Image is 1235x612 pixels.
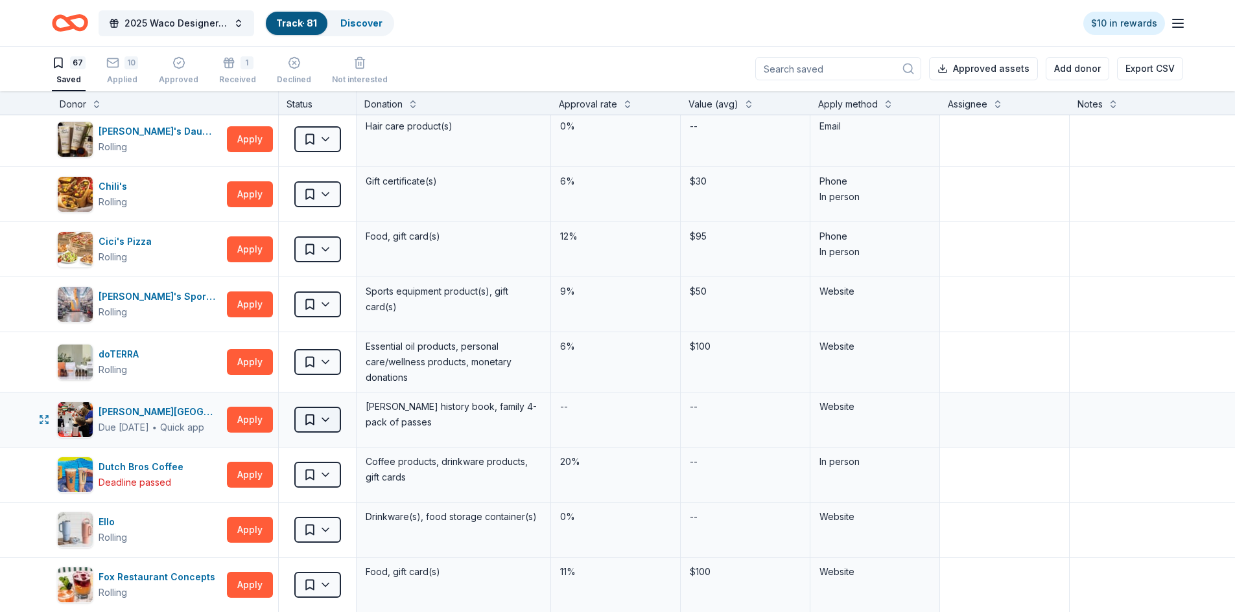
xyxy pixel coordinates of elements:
div: In person [819,189,930,205]
input: Search saved [755,57,921,80]
div: Assignee [948,96,987,112]
div: 6% [559,337,672,356]
a: $10 in rewards [1083,12,1165,35]
button: Image for ElloElloRolling [57,512,222,548]
div: Apply method [818,96,878,112]
div: $50 [688,282,802,300]
div: Rolling [99,139,127,155]
a: Discover [340,17,382,28]
img: Image for Ello [58,512,93,547]
div: 12% [559,227,672,245]
img: Image for doTERRA [58,345,93,380]
div: $95 [688,227,802,245]
div: Status [279,91,357,115]
div: In person [819,454,930,470]
button: Image for Dutch Bros CoffeeDutch Bros CoffeeDeadline passed [57,457,222,493]
div: Donation [364,96,403,112]
button: Apply [227,407,273,433]
div: 67 [70,56,86,69]
div: Donor [60,96,86,112]
div: Essential oil products, personal care/wellness products, monetary donations [364,337,543,387]
div: 1 [241,56,253,69]
div: Saved [52,74,86,85]
div: [PERSON_NAME][GEOGRAPHIC_DATA] [99,404,222,420]
div: Gift certificate(s) [364,172,543,190]
button: Image for doTERRAdoTERRARolling [57,344,222,380]
div: Food, gift card(s) [364,563,543,581]
button: Image for Dick's Sporting Goods[PERSON_NAME]'s Sporting GoodsRolling [57,286,222,323]
div: Ello [99,514,127,530]
div: Rolling [99,194,127,210]
div: -- [559,398,569,416]
div: Phone [819,174,930,189]
button: Apply [227,291,273,317]
div: 10 [124,56,138,69]
img: Image for Dick's Sporting Goods [58,287,93,322]
div: -- [688,117,699,135]
img: Image for Carol's Daughter [58,122,93,157]
button: Declined [277,51,311,91]
div: Cici's Pizza [99,234,157,249]
button: 1Received [219,51,256,91]
div: [PERSON_NAME]'s Daughter [99,124,222,139]
div: 20% [559,453,672,471]
div: Rolling [99,585,127,600]
div: Not interested [332,74,388,85]
div: -- [688,508,699,526]
button: Approved [159,51,198,91]
button: Apply [227,462,273,488]
button: Export CSV [1117,57,1183,80]
div: Rolling [99,249,127,265]
div: doTERRA [99,346,144,362]
button: Image for Cici's PizzaCici's PizzaRolling [57,231,222,267]
div: Hair care product(s) [364,117,543,135]
div: $100 [688,563,802,581]
a: Home [52,8,88,38]
div: [PERSON_NAME]'s Sporting Goods [99,289,222,304]
span: 2025 Waco Designer Purse BIngo [124,16,228,31]
div: Applied [106,74,138,85]
div: Rolling [99,304,127,320]
div: Notes [1077,96,1103,112]
div: -- [688,398,699,416]
button: Approved assets [929,57,1038,80]
div: Declined [277,74,311,85]
div: Phone [819,229,930,244]
img: Image for Fox Restaurant Concepts [58,567,93,602]
div: 9% [559,282,672,300]
div: Chili's [99,179,132,194]
div: 11% [559,563,672,581]
div: Website [819,399,930,414]
button: Image for Chili'sChili'sRolling [57,176,222,212]
span: ∙ [152,422,158,433]
div: Sports equipment product(s), gift card(s) [364,282,543,316]
button: 2025 Waco Designer Purse BIngo [99,10,254,36]
div: In person [819,244,930,260]
div: Email [819,119,930,134]
div: Approval rate [559,96,617,112]
div: -- [688,453,699,471]
div: Due [DATE] [99,420,149,435]
div: 6% [559,172,672,190]
button: Add donor [1046,57,1109,80]
img: Image for Cici's Pizza [58,232,93,267]
div: Drinkware(s), food storage container(s) [364,508,543,526]
div: Website [819,339,930,354]
button: Apply [227,236,273,262]
div: Fox Restaurant Concepts [99,569,220,585]
div: $100 [688,337,802,356]
div: Website [819,564,930,580]
div: Website [819,284,930,299]
img: Image for Chili's [58,177,93,212]
button: Image for Dr Pepper Museum[PERSON_NAME][GEOGRAPHIC_DATA]Due [DATE]∙Quick app [57,402,222,438]
div: Deadline passed [99,475,171,490]
div: Received [219,74,256,85]
div: Value (avg) [688,96,738,112]
div: Coffee products, drinkware products, gift cards [364,453,543,486]
button: Image for Carol's Daughter[PERSON_NAME]'s DaughterRolling [57,121,222,157]
button: Apply [227,126,273,152]
button: Apply [227,181,273,207]
div: Quick app [160,421,204,434]
img: Image for Dutch Bros Coffee [58,457,93,492]
div: Rolling [99,530,127,545]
